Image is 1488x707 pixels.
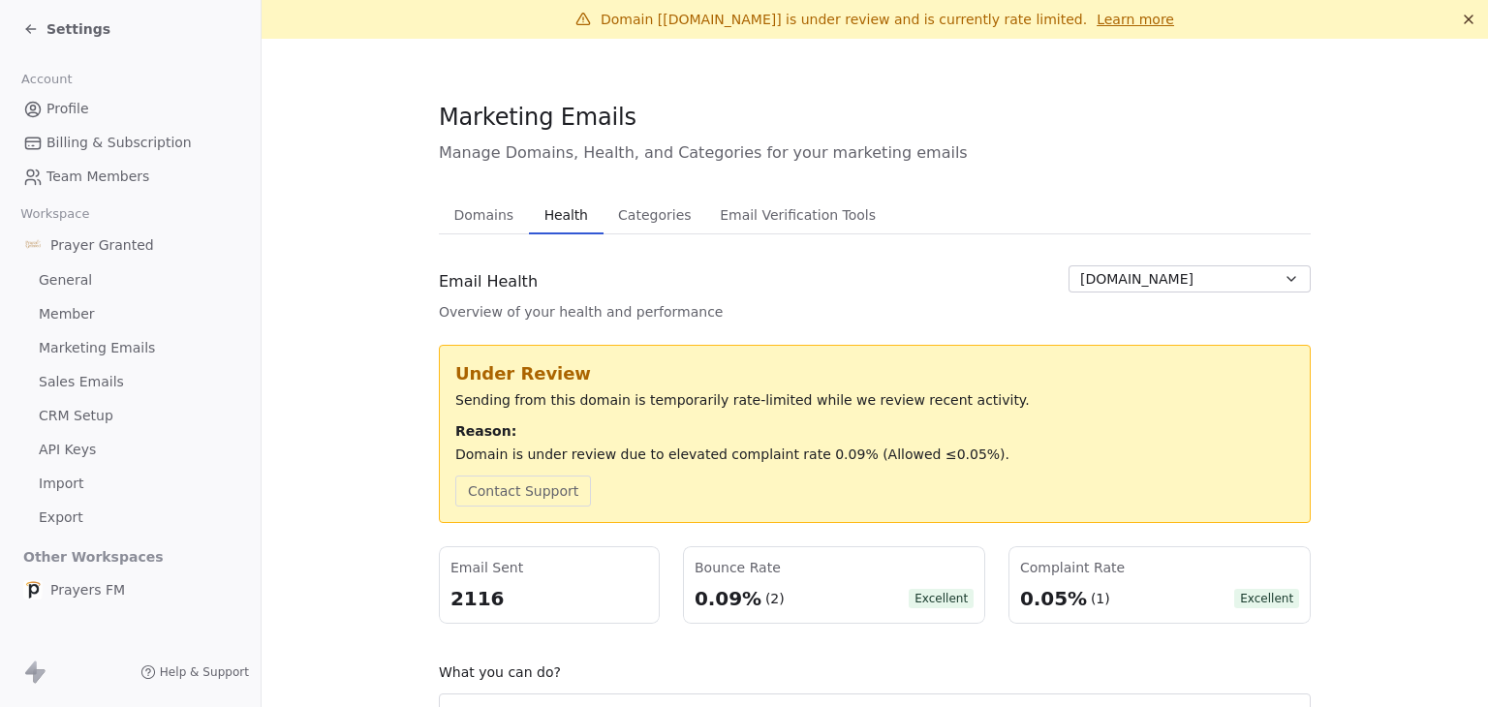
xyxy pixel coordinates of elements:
[39,440,96,460] span: API Keys
[13,200,98,229] span: Workspace
[455,390,1294,410] div: Sending from this domain is temporarily rate-limited while we review recent activity.
[439,141,1311,165] span: Manage Domains, Health, and Categories for your marketing emails
[447,201,522,229] span: Domains
[140,664,249,680] a: Help & Support
[23,19,110,39] a: Settings
[15,366,245,398] a: Sales Emails
[610,201,698,229] span: Categories
[712,201,883,229] span: Email Verification Tools
[439,103,636,132] span: Marketing Emails
[764,589,784,608] div: (2)
[1091,589,1110,608] div: (1)
[537,201,596,229] span: Health
[455,445,1294,464] div: Domain is under review due to elevated complaint rate 0.09% (Allowed ≤0.05%).
[439,662,1311,682] div: What you can do?
[46,19,110,39] span: Settings
[15,93,245,125] a: Profile
[1020,585,1087,612] div: 0.05%
[15,264,245,296] a: General
[450,585,648,612] div: 2116
[46,167,149,187] span: Team Members
[15,161,245,193] a: Team Members
[15,127,245,159] a: Billing & Subscription
[39,406,113,426] span: CRM Setup
[15,434,245,466] a: API Keys
[46,133,192,153] span: Billing & Subscription
[1234,589,1299,608] span: Excellent
[15,541,171,572] span: Other Workspaces
[23,580,43,599] img: web-app-manifest-512x512.png
[39,304,95,324] span: Member
[455,476,591,507] button: Contact Support
[46,99,89,119] span: Profile
[455,361,1294,386] div: Under Review
[909,589,974,608] span: Excellent
[15,400,245,432] a: CRM Setup
[1097,10,1174,29] a: Learn more
[39,270,92,291] span: General
[15,298,245,330] a: Member
[39,372,124,392] span: Sales Emails
[601,12,1087,27] span: Domain [[DOMAIN_NAME]] is under review and is currently rate limited.
[50,235,154,255] span: Prayer Granted
[23,235,43,255] img: FB-Logo.png
[39,507,83,528] span: Export
[439,270,538,293] span: Email Health
[1020,558,1299,577] div: Complaint Rate
[39,338,155,358] span: Marketing Emails
[439,302,723,322] span: Overview of your health and performance
[15,468,245,500] a: Import
[15,502,245,534] a: Export
[450,558,648,577] div: Email Sent
[13,65,80,94] span: Account
[1080,269,1193,290] span: [DOMAIN_NAME]
[160,664,249,680] span: Help & Support
[50,580,125,599] span: Prayers FM
[695,558,974,577] div: Bounce Rate
[455,421,1294,441] div: Reason:
[39,474,83,494] span: Import
[15,332,245,364] a: Marketing Emails
[695,585,761,612] div: 0.09%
